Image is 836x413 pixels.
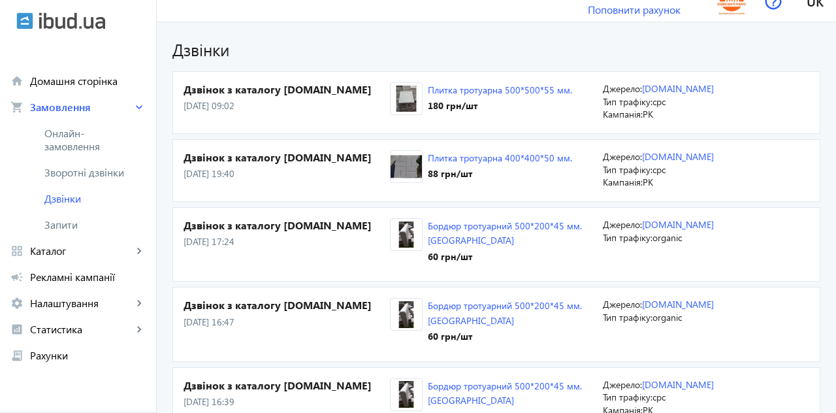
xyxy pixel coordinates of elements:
[642,218,714,231] a: [DOMAIN_NAME]
[642,298,714,310] a: [DOMAIN_NAME]
[10,244,24,257] mat-icon: grid_view
[603,108,643,120] span: Кампанія:
[133,323,146,336] mat-icon: keyboard_arrow_right
[30,101,133,114] span: Замовлення
[603,150,642,163] span: Джерело:
[428,99,572,112] div: 180 грн /шт
[133,101,146,114] mat-icon: keyboard_arrow_right
[603,378,642,391] span: Джерело:
[133,244,146,257] mat-icon: keyboard_arrow_right
[184,167,390,180] p: [DATE] 19:40
[184,99,390,112] p: [DATE] 09:02
[184,218,390,233] h4: Дзвінок з каталогу [DOMAIN_NAME]
[184,378,390,393] h4: Дзвінок з каталогу [DOMAIN_NAME]
[391,222,422,248] img: 20457689706a1b9a486421180513572-88918e91da.jpg
[184,316,390,329] p: [DATE] 16:47
[30,244,133,257] span: Каталог
[603,298,642,310] span: Джерело:
[428,299,582,326] a: Бордюр тротуарний 500*200*45 мм. [GEOGRAPHIC_DATA]
[603,82,642,95] span: Джерело:
[428,380,582,406] a: Бордюр тротуарний 500*200*45 мм. [GEOGRAPHIC_DATA]
[603,311,652,323] span: Тип трафіку:
[428,84,572,96] a: Плитка тротуарна 500*500*55 мм.
[39,12,105,29] img: ibud_text.svg
[603,391,652,403] span: Тип трафіку:
[643,176,653,188] span: РК
[16,12,33,29] img: ibud.svg
[428,220,582,246] a: Бордюр тротуарний 500*200*45 мм. [GEOGRAPHIC_DATA]
[30,323,133,336] span: Статистика
[30,297,133,310] span: Налаштування
[603,231,652,244] span: Тип трафіку:
[30,349,146,362] span: Рахунки
[428,250,592,263] div: 60 грн /шт
[642,378,714,391] a: [DOMAIN_NAME]
[44,218,146,231] span: Запити
[603,163,652,176] span: Тип трафіку:
[428,330,592,343] div: 60 грн /шт
[44,166,131,179] span: Зворотні дзвінки
[30,74,146,88] span: Домашня сторінка
[391,301,422,328] img: 20457689706a1b9a486421180513572-88918e91da.jpg
[428,167,572,180] div: 88 грн /шт
[652,391,666,403] span: cpc
[652,231,682,244] span: organic
[184,235,390,248] p: [DATE] 17:24
[603,95,652,108] span: Тип трафіку:
[10,323,24,336] mat-icon: analytics
[652,311,682,323] span: organic
[391,381,422,408] img: 20457689706a1b9a486421180513572-88918e91da.jpg
[428,152,572,164] a: Плитка тротуарна 400*400*50 мм.
[184,395,390,408] p: [DATE] 16:39
[10,271,24,284] mat-icon: campaign
[10,101,24,114] mat-icon: shopping_cart
[44,127,131,153] span: Онлайн-замовлення
[10,297,24,310] mat-icon: settings
[652,95,666,108] span: cpc
[391,86,422,112] img: 8223689705c6042e22492888407847-8cd32ace2e.jpg
[184,150,390,165] h4: Дзвінок з каталогу [DOMAIN_NAME]
[10,349,24,362] mat-icon: receipt_long
[10,74,24,88] mat-icon: home
[643,108,653,120] span: РК
[30,271,146,284] span: Рекламні кампанії
[184,298,390,312] h4: Дзвінок з каталогу [DOMAIN_NAME]
[642,150,714,163] a: [DOMAIN_NAME]
[588,3,681,16] a: Поповнити рахунок
[603,218,642,231] span: Джерело:
[172,38,820,61] h1: Дзвінки
[603,176,643,188] span: Кампанія:
[184,82,390,97] h4: Дзвінок з каталогу [DOMAIN_NAME]
[391,154,422,180] img: 186968970626035592693268678057-cf76040017.jpg
[642,82,714,95] a: [DOMAIN_NAME]
[133,297,146,310] mat-icon: keyboard_arrow_right
[652,163,666,176] span: cpc
[44,192,146,205] span: Дзвінки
